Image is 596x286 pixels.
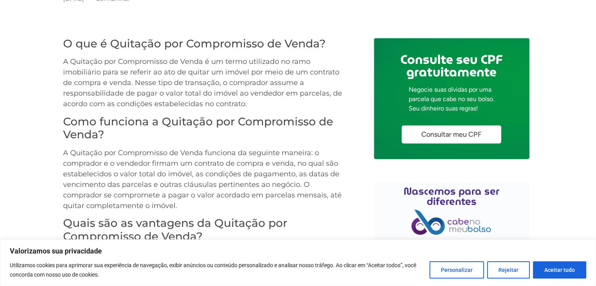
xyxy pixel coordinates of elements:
h3: O que é Quitação por Compromisso de Venda? [63,37,347,51]
p: A Quitação por Compromisso de Venda é um termo utilizado no ramo imobiliário para se referir ao a... [63,56,347,109]
h3: Como funciona a Quitação por Compromisso de Venda? [63,115,347,141]
button: Rejeitar [487,261,530,279]
h3: Quais são as vantagens da Quitação por Compromisso de Venda? [63,217,347,243]
span: Consultar meu CPF [421,131,482,138]
p: Utilizamos cookies para aprimorar sua experiência de navegação, exibir anúncios ou conteúdo perso... [10,261,424,279]
p: A Quitação por Compromisso de Venda funciona da seguinte maneira: o comprador e o vendedor firmam... [63,148,347,211]
p: Valorizamos sua privacidade [10,246,586,256]
img: Cabe no Meu Bolso [411,210,491,235]
button: Aceitar tudo [533,261,586,279]
h2: Consulte seu CPF gratuitamente [400,53,503,78]
a: Consultar meu CPF [402,125,501,143]
h2: Nascemos para ser diferentes [378,186,525,206]
p: Negocie suas dívidas por uma parcela que cabe no seu bolso. Seu dinheiro suas regras! [409,85,494,113]
button: Personalizar [429,261,484,279]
